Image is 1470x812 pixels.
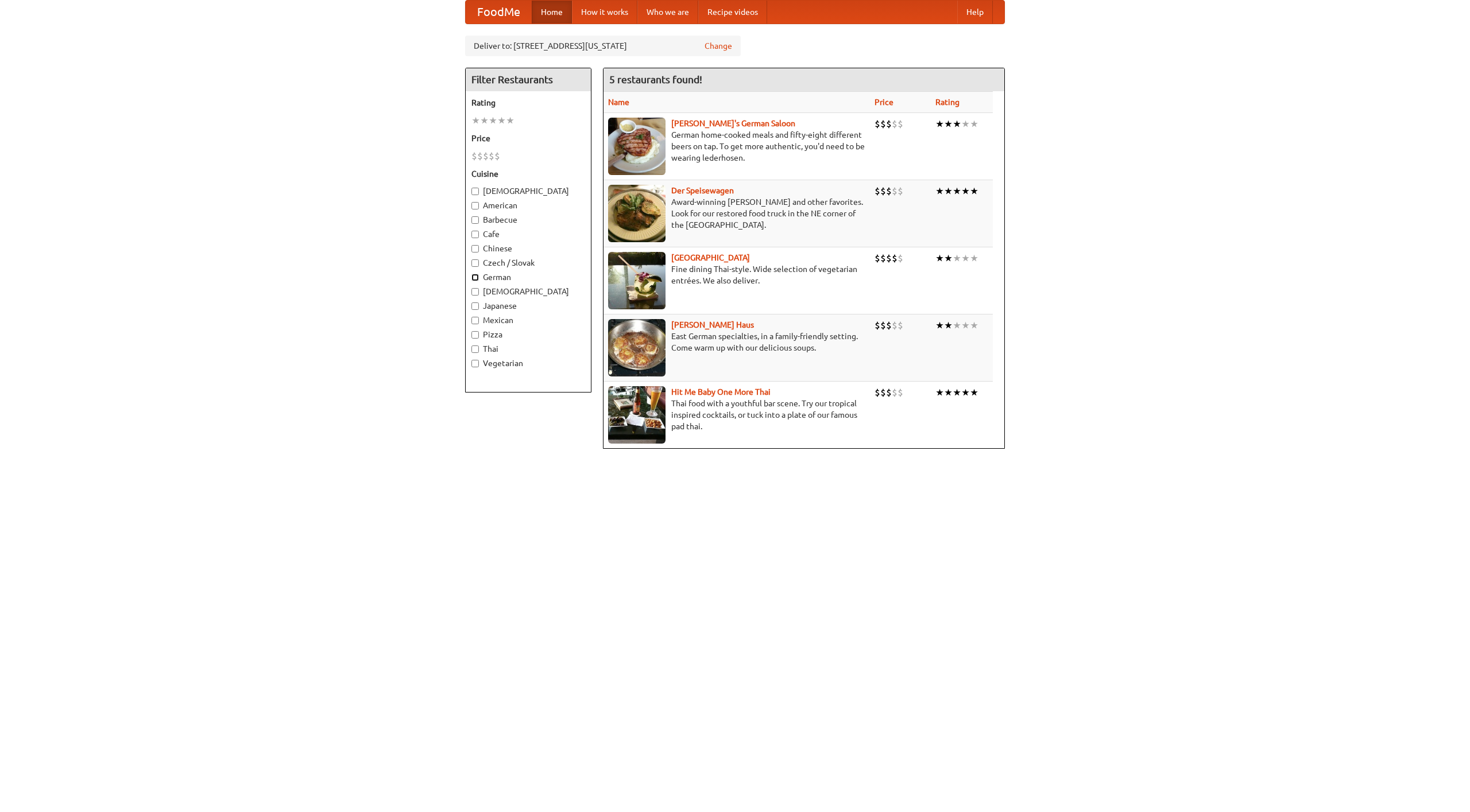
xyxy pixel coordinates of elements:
img: kohlhaus.jpg [608,319,666,376]
p: Thai food with a youthful bar scene. Try our tropical inspired cocktails, or tuck into a plate of... [608,398,865,432]
b: [GEOGRAPHIC_DATA] [671,253,750,262]
li: ★ [935,185,944,197]
li: $ [483,150,489,162]
a: Price [875,98,893,107]
li: ★ [489,114,497,127]
li: ★ [944,118,953,130]
p: East German specialties, in a family-friendly setting. Come warm up with our delicious soups. [608,331,865,353]
p: Award-winning [PERSON_NAME] and other favorites. Look for our restored food truck in the NE corne... [608,196,865,231]
input: Japanese [471,302,479,310]
li: ★ [471,114,480,127]
a: [PERSON_NAME] Haus [671,320,754,329]
li: $ [880,252,886,265]
li: ★ [970,252,978,265]
li: ★ [970,185,978,197]
li: ★ [970,386,978,399]
li: $ [886,386,892,399]
label: Cafe [471,228,585,240]
a: How it works [572,1,637,24]
li: $ [880,185,886,197]
li: $ [875,118,880,130]
li: ★ [935,319,944,332]
li: ★ [970,118,978,130]
a: Der Speisewagen [671,186,734,195]
li: $ [471,150,477,162]
li: $ [477,150,483,162]
label: Pizza [471,329,585,340]
li: $ [898,252,903,265]
li: $ [892,319,898,332]
a: Who we are [637,1,698,24]
li: $ [886,319,892,332]
li: $ [886,118,892,130]
li: ★ [970,319,978,332]
li: $ [494,150,500,162]
li: $ [898,118,903,130]
a: [PERSON_NAME]'s German Saloon [671,119,795,128]
li: $ [886,185,892,197]
li: ★ [506,114,514,127]
div: Deliver to: [STREET_ADDRESS][US_STATE] [465,36,741,56]
label: American [471,200,585,211]
ng-pluralize: 5 restaurants found! [609,74,702,85]
li: ★ [944,252,953,265]
label: Japanese [471,300,585,312]
li: $ [886,252,892,265]
input: Vegetarian [471,360,479,367]
a: Rating [935,98,960,107]
input: [DEMOGRAPHIC_DATA] [471,288,479,296]
label: [DEMOGRAPHIC_DATA] [471,286,585,297]
li: ★ [944,319,953,332]
input: German [471,274,479,281]
input: Czech / Slovak [471,259,479,267]
li: $ [880,118,886,130]
img: esthers.jpg [608,118,666,175]
li: ★ [953,386,961,399]
p: Fine dining Thai-style. Wide selection of vegetarian entrées. We also deliver. [608,263,865,286]
li: ★ [953,118,961,130]
li: $ [880,319,886,332]
input: Mexican [471,317,479,324]
li: ★ [944,386,953,399]
input: Thai [471,345,479,353]
li: ★ [961,118,970,130]
a: Hit Me Baby One More Thai [671,387,771,397]
h5: Price [471,133,585,144]
img: satay.jpg [608,252,666,309]
img: babythai.jpg [608,386,666,444]
li: ★ [935,252,944,265]
li: $ [880,386,886,399]
li: $ [898,319,903,332]
label: Thai [471,343,585,355]
input: American [471,202,479,209]
li: ★ [961,185,970,197]
li: ★ [944,185,953,197]
li: ★ [480,114,489,127]
label: Mexican [471,314,585,326]
input: [DEMOGRAPHIC_DATA] [471,188,479,195]
a: Home [532,1,572,24]
input: Chinese [471,245,479,252]
a: Help [957,1,993,24]
li: ★ [961,386,970,399]
li: $ [875,319,880,332]
label: German [471,271,585,283]
label: [DEMOGRAPHIC_DATA] [471,185,585,197]
li: $ [892,386,898,399]
li: $ [875,185,880,197]
li: $ [892,118,898,130]
a: Recipe videos [698,1,767,24]
li: $ [898,386,903,399]
h4: Filter Restaurants [466,68,591,91]
li: $ [875,252,880,265]
p: German home-cooked meals and fifty-eight different beers on tap. To get more authentic, you'd nee... [608,129,865,164]
li: $ [892,185,898,197]
li: $ [898,185,903,197]
input: Pizza [471,331,479,339]
a: Name [608,98,629,107]
label: Czech / Slovak [471,257,585,269]
label: Chinese [471,243,585,254]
